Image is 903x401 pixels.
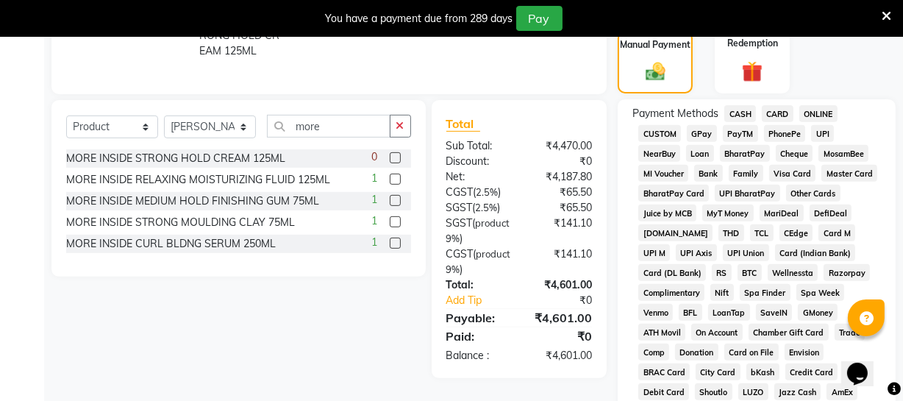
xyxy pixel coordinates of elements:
[446,216,473,230] span: SGST
[435,348,519,363] div: Balance :
[764,125,806,142] span: PhonePe
[533,293,603,308] div: ₹0
[435,277,519,293] div: Total:
[687,125,717,142] span: GPay
[66,194,319,209] div: MORE INSIDE MEDIUM HOLD FINISHING GUM 75ML
[779,224,813,241] span: CEdge
[521,216,604,246] div: ₹141.10
[762,105,793,122] span: CARD
[775,244,856,261] span: Card (Indian Bank)
[326,11,513,26] div: You have a payment due from 289 days
[522,246,604,277] div: ₹141.10
[66,151,285,166] div: MORE INSIDE STRONG HOLD CREAM 125ML
[476,202,498,213] span: 2.5%
[738,383,768,400] span: LUZO
[799,105,838,122] span: ONLINE
[519,348,603,363] div: ₹4,601.00
[729,165,763,182] span: Family
[435,327,519,345] div: Paid:
[691,324,743,341] span: On Account
[372,171,378,186] span: 1
[519,154,603,169] div: ₹0
[841,342,888,386] iframe: chat widget
[66,215,295,230] div: MORE INSIDE STRONG MOULDING CLAY 75ML
[519,327,603,345] div: ₹0
[519,169,603,185] div: ₹4,187.80
[435,169,519,185] div: Net:
[446,247,474,260] span: CGST
[638,125,681,142] span: CUSTOM
[638,324,685,341] span: ATH Movil
[776,145,813,162] span: Cheque
[638,363,690,380] span: BRAC Card
[372,235,378,250] span: 1
[519,277,603,293] div: ₹4,601.00
[818,145,868,162] span: MosamBee
[774,383,821,400] span: Jazz Cash
[372,149,378,165] span: 0
[750,224,774,241] span: TCL
[735,59,769,85] img: _gift.svg
[477,186,499,198] span: 2.5%
[638,145,680,162] span: NearBuy
[724,105,756,122] span: CASH
[66,236,276,252] div: MORE INSIDE CURL BLDNG SERUM 250ML
[638,344,669,361] span: Comp
[476,217,510,229] span: product
[798,304,838,321] span: GMoney
[702,205,754,221] span: MyT Money
[723,244,769,261] span: UPI Union
[769,165,816,182] span: Visa Card
[708,304,750,321] span: LoanTap
[477,248,511,260] span: product
[435,185,519,200] div: ( )
[638,304,673,321] span: Venmo
[676,244,717,261] span: UPI Axis
[746,363,779,380] span: bKash
[796,284,845,301] span: Spa Week
[686,145,714,162] span: Loan
[723,125,758,142] span: PayTM
[638,224,713,241] span: [DOMAIN_NAME]
[446,185,474,199] span: CGST
[756,304,793,321] span: SaveIN
[435,138,519,154] div: Sub Total:
[785,363,838,380] span: Credit Card
[710,284,734,301] span: Nift
[720,145,770,162] span: BharatPay
[519,138,603,154] div: ₹4,470.00
[712,264,732,281] span: RS
[835,324,865,341] span: Trade
[640,60,671,83] img: _cash.svg
[679,304,702,321] span: BFL
[785,344,824,361] span: Envision
[638,244,670,261] span: UPI M
[435,293,533,308] a: Add Tip
[696,363,740,380] span: City Card
[718,224,744,241] span: THD
[638,185,709,202] span: BharatPay Card
[435,246,522,277] div: ( )
[435,309,519,327] div: Payable:
[446,201,473,214] span: SGST
[435,154,519,169] div: Discount:
[811,125,834,142] span: UPI
[519,185,603,200] div: ₹65.50
[760,205,804,221] span: MariDeal
[516,6,563,31] button: Pay
[675,344,718,361] span: Donation
[638,264,706,281] span: Card (DL Bank)
[715,185,780,202] span: UPI BharatPay
[620,38,690,52] label: Manual Payment
[738,264,762,281] span: BTC
[749,324,829,341] span: Chamber Gift Card
[446,116,480,132] span: Total
[724,344,779,361] span: Card on File
[695,383,732,400] span: Shoutlo
[694,165,723,182] span: Bank
[372,213,378,229] span: 1
[827,383,857,400] span: AmEx
[824,264,870,281] span: Razorpay
[446,263,460,275] span: 9%
[638,284,704,301] span: Complimentary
